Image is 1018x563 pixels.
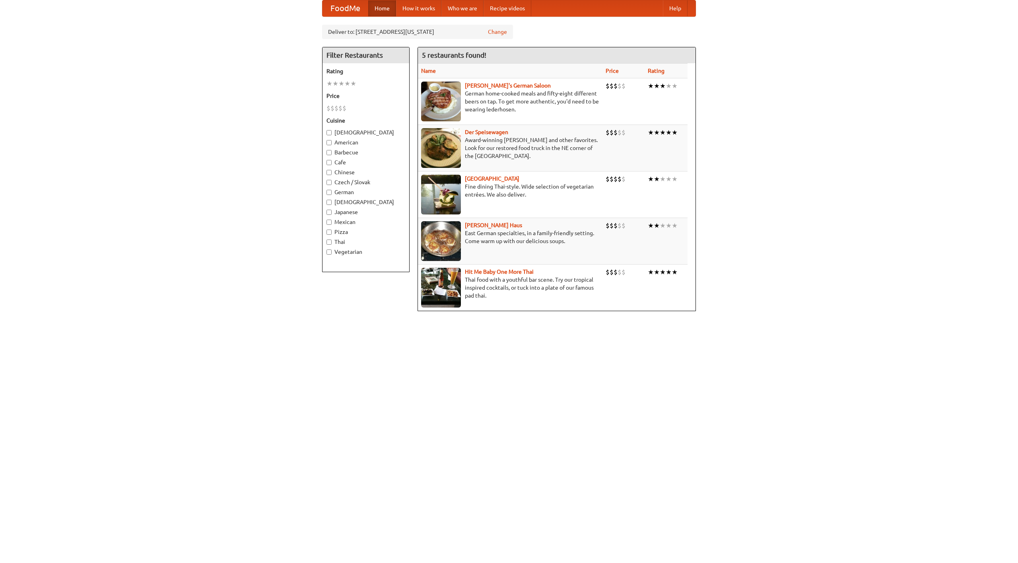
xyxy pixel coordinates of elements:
li: ★ [326,79,332,88]
input: Pizza [326,230,332,235]
li: $ [622,128,626,137]
a: Change [488,28,507,36]
a: Home [368,0,396,16]
li: ★ [672,128,678,137]
h5: Rating [326,67,405,75]
img: babythai.jpg [421,268,461,308]
img: kohlhaus.jpg [421,221,461,261]
label: Barbecue [326,148,405,156]
a: Who we are [441,0,484,16]
li: $ [334,104,338,113]
li: $ [610,175,614,183]
input: Cafe [326,160,332,165]
input: Vegetarian [326,249,332,255]
li: ★ [660,268,666,277]
li: ★ [648,128,654,137]
li: $ [610,221,614,230]
li: ★ [654,268,660,277]
li: ★ [648,175,654,183]
li: ★ [672,82,678,90]
li: ★ [660,128,666,137]
li: ★ [672,175,678,183]
a: Hit Me Baby One More Thai [465,269,534,275]
a: [GEOGRAPHIC_DATA] [465,175,519,182]
a: Rating [648,68,664,74]
li: ★ [654,221,660,230]
li: $ [618,82,622,90]
a: Recipe videos [484,0,531,16]
li: ★ [648,268,654,277]
li: ★ [660,221,666,230]
input: Thai [326,240,332,245]
li: $ [622,175,626,183]
li: ★ [654,175,660,183]
label: [DEMOGRAPHIC_DATA] [326,129,405,136]
li: $ [614,268,618,277]
input: German [326,190,332,195]
div: Deliver to: [STREET_ADDRESS][US_STATE] [322,25,513,39]
li: ★ [666,268,672,277]
ng-pluralize: 5 restaurants found! [422,51,486,59]
input: American [326,140,332,145]
label: Vegetarian [326,248,405,256]
li: $ [618,268,622,277]
label: [DEMOGRAPHIC_DATA] [326,198,405,206]
input: Chinese [326,170,332,175]
li: ★ [666,175,672,183]
li: ★ [666,82,672,90]
li: ★ [350,79,356,88]
label: Thai [326,238,405,246]
li: ★ [660,175,666,183]
li: $ [610,82,614,90]
label: American [326,138,405,146]
input: Barbecue [326,150,332,155]
li: $ [606,128,610,137]
input: [DEMOGRAPHIC_DATA] [326,130,332,135]
li: $ [606,221,610,230]
input: Czech / Slovak [326,180,332,185]
img: speisewagen.jpg [421,128,461,168]
input: Japanese [326,210,332,215]
li: $ [610,268,614,277]
li: ★ [338,79,344,88]
a: How it works [396,0,441,16]
p: Thai food with a youthful bar scene. Try our tropical inspired cocktails, or tuck into a plate of... [421,276,599,300]
a: [PERSON_NAME]'s German Saloon [465,82,551,89]
li: ★ [654,82,660,90]
a: Price [606,68,619,74]
h5: Cuisine [326,117,405,125]
p: Fine dining Thai-style. Wide selection of vegetarian entrées. We also deliver. [421,183,599,199]
li: $ [614,175,618,183]
li: $ [618,128,622,137]
li: ★ [648,221,654,230]
label: Mexican [326,218,405,226]
label: Cafe [326,158,405,166]
li: $ [622,221,626,230]
p: East German specialties, in a family-friendly setting. Come warm up with our delicious soups. [421,229,599,245]
label: Japanese [326,208,405,216]
input: [DEMOGRAPHIC_DATA] [326,200,332,205]
li: ★ [344,79,350,88]
a: [PERSON_NAME] Haus [465,222,522,228]
li: ★ [672,268,678,277]
li: $ [338,104,342,113]
h5: Price [326,92,405,100]
li: ★ [672,221,678,230]
li: $ [614,82,618,90]
li: $ [618,175,622,183]
img: esthers.jpg [421,82,461,121]
li: $ [618,221,622,230]
li: ★ [654,128,660,137]
input: Mexican [326,220,332,225]
li: ★ [660,82,666,90]
li: $ [326,104,330,113]
a: Der Speisewagen [465,129,508,135]
a: Name [421,68,436,74]
li: $ [606,82,610,90]
label: Pizza [326,228,405,236]
label: Czech / Slovak [326,178,405,186]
